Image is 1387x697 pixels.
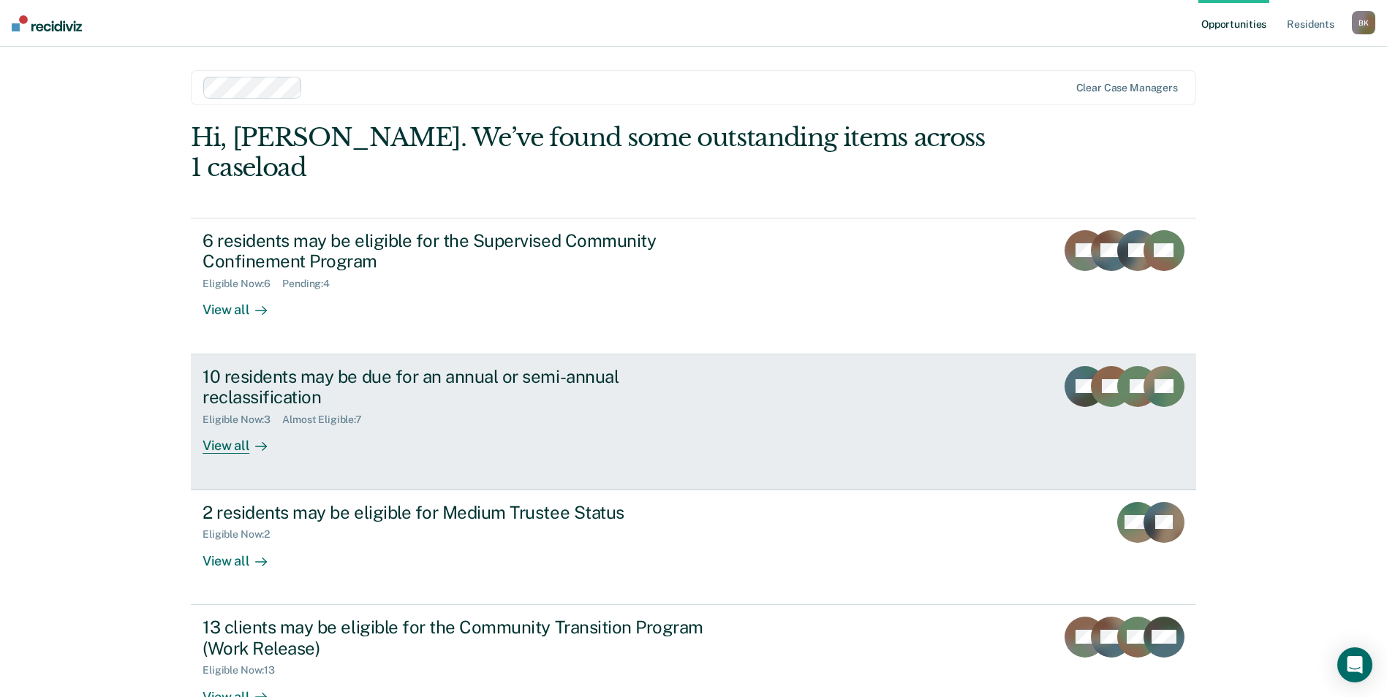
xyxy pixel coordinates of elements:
div: 6 residents may be eligible for the Supervised Community Confinement Program [203,230,716,273]
a: 2 residents may be eligible for Medium Trustee StatusEligible Now:2View all [191,490,1196,605]
div: Eligible Now : 6 [203,278,282,290]
div: Eligible Now : 13 [203,664,287,677]
div: Almost Eligible : 7 [282,414,374,426]
div: View all [203,290,284,319]
div: Open Intercom Messenger [1337,647,1372,682]
div: 10 residents may be due for an annual or semi-annual reclassification [203,366,716,408]
button: BK [1352,11,1375,34]
div: 2 residents may be eligible for Medium Trustee Status [203,502,716,523]
div: View all [203,541,284,569]
div: 13 clients may be eligible for the Community Transition Program (Work Release) [203,617,716,659]
div: Clear case managers [1076,82,1178,94]
div: B K [1352,11,1375,34]
img: Recidiviz [12,15,82,31]
div: Hi, [PERSON_NAME]. We’ve found some outstanding items across 1 caseload [191,123,995,183]
div: Eligible Now : 2 [203,528,281,541]
div: Pending : 4 [282,278,341,290]
a: 10 residents may be due for an annual or semi-annual reclassificationEligible Now:3Almost Eligibl... [191,354,1196,490]
div: Eligible Now : 3 [203,414,282,426]
div: View all [203,426,284,454]
a: 6 residents may be eligible for the Supervised Community Confinement ProgramEligible Now:6Pending... [191,218,1196,354]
